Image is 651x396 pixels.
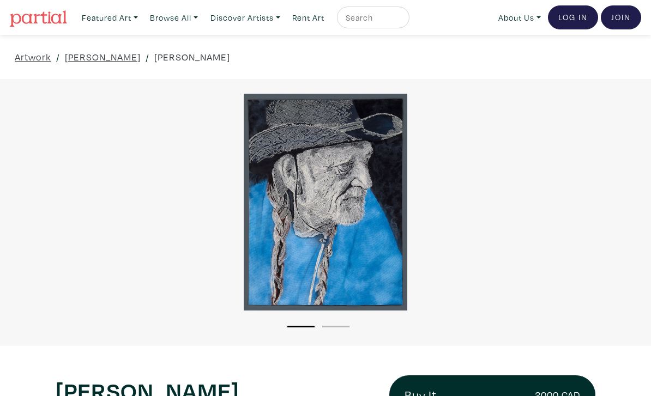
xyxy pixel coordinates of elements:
[206,7,285,29] a: Discover Artists
[287,7,329,29] a: Rent Art
[322,326,349,327] button: 2 of 2
[601,5,641,29] a: Join
[145,7,203,29] a: Browse All
[15,50,51,64] a: Artwork
[345,11,399,25] input: Search
[65,50,141,64] a: [PERSON_NAME]
[287,326,315,327] button: 1 of 2
[493,7,546,29] a: About Us
[146,50,149,64] span: /
[77,7,143,29] a: Featured Art
[56,50,60,64] span: /
[154,50,230,64] a: [PERSON_NAME]
[548,5,598,29] a: Log In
